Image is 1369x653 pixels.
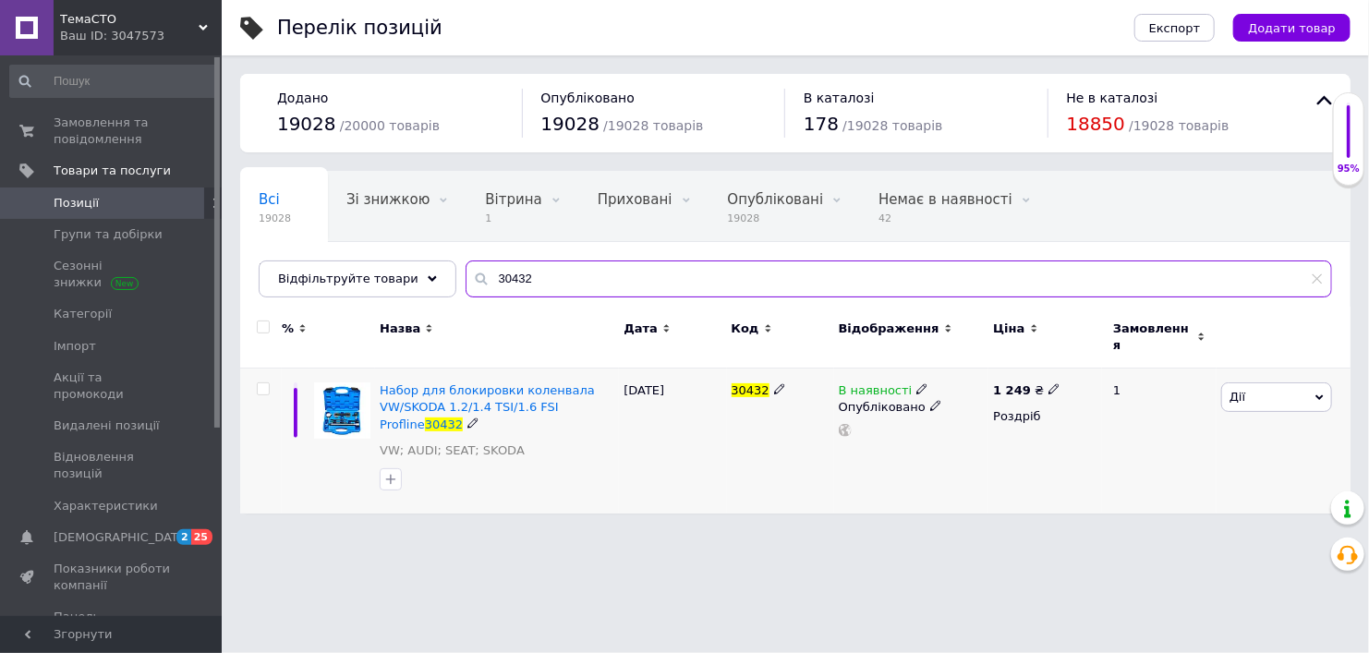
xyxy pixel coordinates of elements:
[603,118,703,133] span: / 19028 товарів
[839,383,913,403] span: В наявності
[993,382,1060,399] div: ₴
[878,191,1012,208] span: Немає в наявності
[259,261,455,278] span: Расходные материалы и ...
[1248,21,1336,35] span: Додати товар
[54,561,171,594] span: Показники роботи компанії
[425,417,463,431] span: 30432
[54,115,171,148] span: Замовлення та повідомлення
[380,320,420,337] span: Назва
[541,91,636,105] span: Опубліковано
[485,212,541,225] span: 1
[277,18,442,38] div: Перелік позицій
[54,609,171,642] span: Панель управління
[54,258,171,291] span: Сезонні знижки
[1102,369,1217,514] div: 1
[380,383,595,430] span: Набор для блокировки коленвала VW/SKODA 1.2/1.4 TSI/1.6 FSI Profline
[1129,118,1229,133] span: / 19028 товарів
[598,191,672,208] span: Приховані
[993,408,1097,425] div: Роздріб
[346,191,430,208] span: Зі знижкою
[619,369,726,514] div: [DATE]
[340,118,440,133] span: / 20000 товарів
[60,28,222,44] div: Ваш ID: 3047573
[54,163,171,179] span: Товари та послуги
[314,382,370,439] img: Набор для блокировки коленвала VW/SKODA 1.2/1.4 TSI/1.6 FSI Profline 30432
[842,118,942,133] span: / 19028 товарів
[1067,91,1158,105] span: Не в каталозі
[466,260,1332,297] input: Пошук по назві позиції, артикулу і пошуковим запитам
[839,399,985,416] div: Опубліковано
[1334,163,1363,175] div: 95%
[541,113,600,135] span: 19028
[54,226,163,243] span: Групи та добірки
[1149,21,1201,35] span: Експорт
[240,242,492,312] div: Расходные материалы и принадлежности
[624,320,658,337] span: Дата
[176,529,191,545] span: 2
[878,212,1012,225] span: 42
[732,320,759,337] span: Код
[728,212,824,225] span: 19028
[9,65,218,98] input: Пошук
[1134,14,1216,42] button: Експорт
[60,11,199,28] span: ТемаСТО
[277,91,328,105] span: Додано
[191,529,212,545] span: 25
[1067,113,1126,135] span: 18850
[54,498,158,514] span: Характеристики
[54,529,190,546] span: [DEMOGRAPHIC_DATA]
[993,320,1024,337] span: Ціна
[259,212,291,225] span: 19028
[728,191,824,208] span: Опубліковані
[1233,14,1351,42] button: Додати товар
[380,383,595,430] a: Набор для блокировки коленвала VW/SKODA 1.2/1.4 TSI/1.6 FSI Profline30432
[54,417,160,434] span: Видалені позиції
[278,272,418,285] span: Відфільтруйте товари
[1113,320,1193,354] span: Замовлення
[485,191,541,208] span: Вітрина
[732,383,769,397] span: 30432
[380,442,525,459] a: VW; AUDI; SEAT; SKODA
[282,320,294,337] span: %
[839,320,939,337] span: Відображення
[277,113,336,135] span: 19028
[804,91,875,105] span: В каталозі
[54,306,112,322] span: Категорії
[54,338,96,355] span: Імпорт
[993,383,1031,397] b: 1 249
[54,195,99,212] span: Позиції
[54,369,171,403] span: Акції та промокоди
[1230,390,1245,404] span: Дії
[259,191,280,208] span: Всі
[804,113,839,135] span: 178
[54,449,171,482] span: Відновлення позицій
